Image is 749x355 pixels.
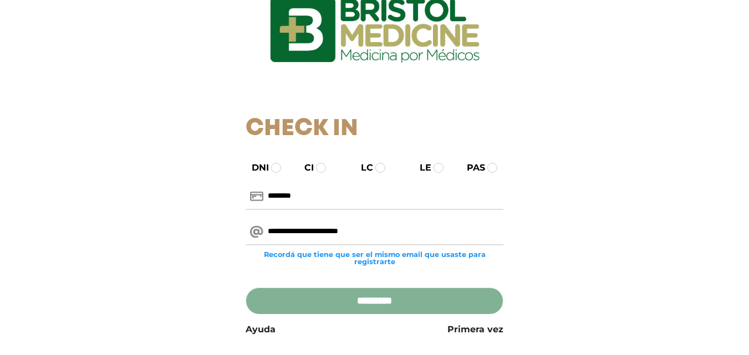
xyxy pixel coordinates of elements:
label: PAS [457,161,485,174]
small: Recordá que tiene que ser el mismo email que usaste para registrarte [246,251,503,265]
label: DNI [242,161,269,174]
h1: Check In [246,115,503,143]
a: Primera vez [447,323,503,336]
label: CI [294,161,314,174]
label: LC [351,161,373,174]
a: Ayuda [246,323,276,336]
label: LE [410,161,431,174]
